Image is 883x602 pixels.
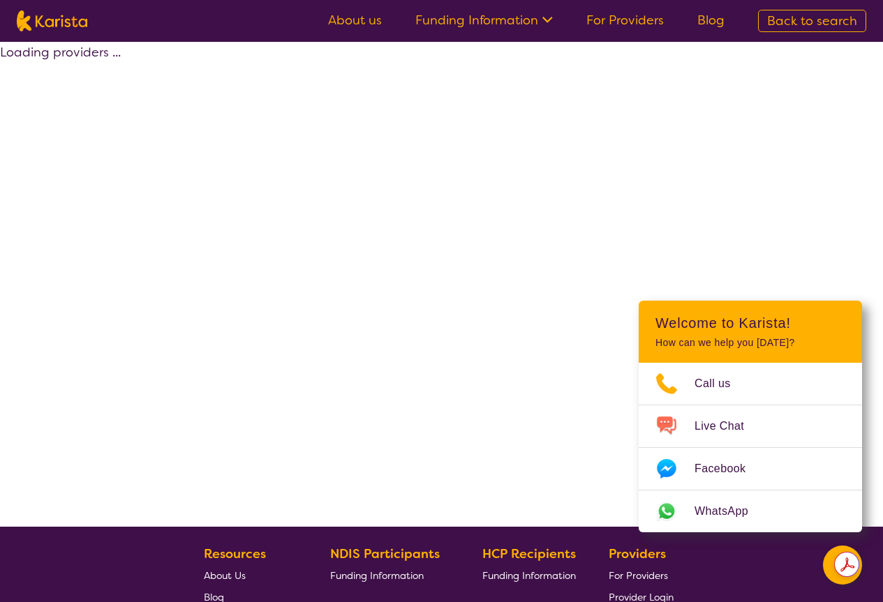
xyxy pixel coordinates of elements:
[328,12,382,29] a: About us
[204,564,297,586] a: About Us
[639,490,862,532] a: Web link opens in a new tab.
[482,564,576,586] a: Funding Information
[639,301,862,532] div: Channel Menu
[655,315,845,331] h2: Welcome to Karista!
[823,545,862,585] button: Channel Menu
[695,501,765,522] span: WhatsApp
[609,564,674,586] a: For Providers
[204,545,266,562] b: Resources
[695,373,748,394] span: Call us
[330,564,450,586] a: Funding Information
[17,10,87,31] img: Karista logo
[330,569,424,582] span: Funding Information
[415,12,553,29] a: Funding Information
[767,13,857,29] span: Back to search
[204,569,246,582] span: About Us
[609,569,668,582] span: For Providers
[758,10,866,32] a: Back to search
[639,363,862,532] ul: Choose channel
[697,12,725,29] a: Blog
[482,569,576,582] span: Funding Information
[330,545,440,562] b: NDIS Participants
[586,12,664,29] a: For Providers
[695,458,762,479] span: Facebook
[655,337,845,349] p: How can we help you [DATE]?
[695,416,761,437] span: Live Chat
[609,545,666,562] b: Providers
[482,545,576,562] b: HCP Recipients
